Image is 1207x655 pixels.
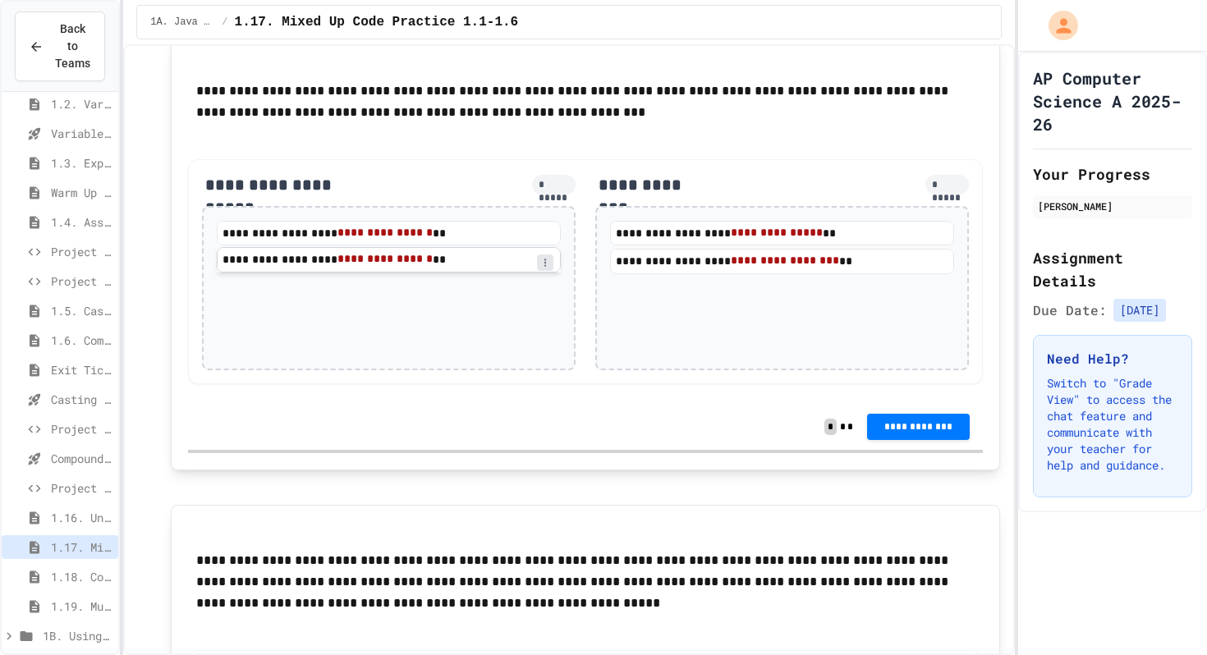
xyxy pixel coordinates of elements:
span: Back to Teams [53,21,91,72]
h1: AP Computer Science A 2025-26 [1033,66,1192,135]
span: Warm Up 1.1-1.3 [51,184,112,201]
span: Compound assignment operators - Quiz [51,450,112,467]
button: Back to Teams [15,11,105,81]
span: 1.5. Casting and Ranges of Values [51,302,112,319]
h2: Assignment Details [1033,246,1192,292]
p: Switch to "Grade View" to access the chat feature and communicate with your teacher for help and ... [1047,375,1178,474]
span: 1.17. Mixed Up Code Practice 1.1-1.6 [51,538,112,556]
h2: Your Progress [1033,163,1192,186]
div: [PERSON_NAME] [1038,199,1187,213]
span: 1.3. Expressions and Output [51,154,112,172]
span: 1.16. Unit Summary 1a (1.1-1.6) [51,509,112,526]
span: Project CollegeSearch [51,243,112,260]
span: 1.6. Compound Assignment Operators [51,332,112,349]
h3: Need Help? [1047,349,1178,369]
span: 1.19. Multiple Choice Exercises for Unit 1a (1.1-1.6) [51,598,112,615]
span: Project EmployeePay (File Input) [51,479,112,497]
span: Project EmployeePay [51,420,112,437]
div: My Account [1031,7,1082,44]
span: 1.4. Assignment and Input [51,213,112,231]
span: Project CollegeSearch (File Input) [51,273,112,290]
span: 1.18. Coding Practice 1a (1.1-1.6) [51,568,112,585]
span: Exit Ticket 1.5-1.6 [51,361,112,378]
span: 1B. Using Objects [43,627,112,644]
span: [DATE] [1113,299,1166,322]
span: 1.2. Variables and Data Types [51,95,112,112]
span: / [222,16,227,29]
span: Due Date: [1033,300,1107,320]
span: Casting and Ranges of variables - Quiz [51,391,112,408]
span: 1.17. Mixed Up Code Practice 1.1-1.6 [235,12,519,32]
span: Variables and Data Types - Quiz [51,125,112,142]
span: 1A. Java Basics [150,16,215,29]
